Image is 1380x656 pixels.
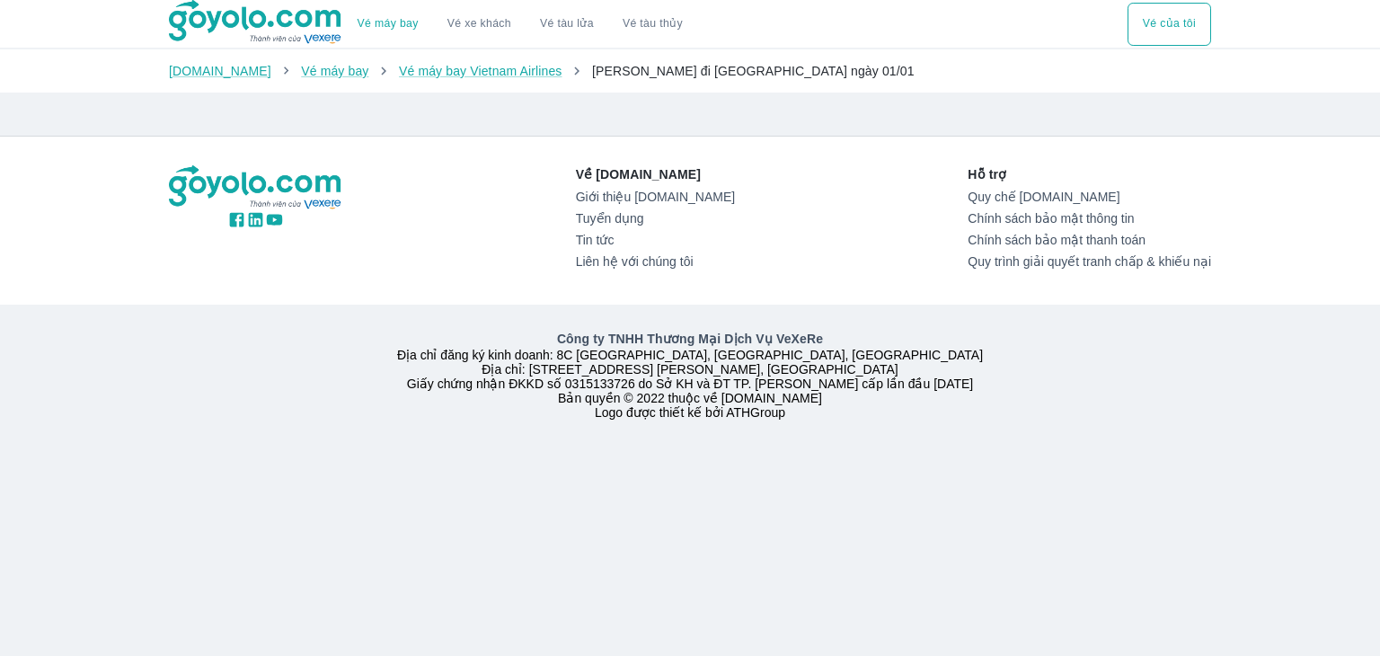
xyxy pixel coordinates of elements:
[576,190,735,204] a: Giới thiệu [DOMAIN_NAME]
[576,211,735,226] a: Tuyển dụng
[576,233,735,247] a: Tin tức
[576,254,735,269] a: Liên hệ với chúng tôi
[399,64,562,78] a: Vé máy bay Vietnam Airlines
[169,165,343,210] img: logo
[358,17,419,31] a: Vé máy bay
[172,330,1207,348] p: Công ty TNHH Thương Mại Dịch Vụ VeXeRe
[158,330,1222,420] div: Địa chỉ đăng ký kinh doanh: 8C [GEOGRAPHIC_DATA], [GEOGRAPHIC_DATA], [GEOGRAPHIC_DATA] Địa chỉ: [...
[968,190,1211,204] a: Quy chế [DOMAIN_NAME]
[968,211,1211,226] a: Chính sách bảo mật thông tin
[343,3,697,46] div: choose transportation mode
[526,3,608,46] a: Vé tàu lửa
[169,62,1211,80] nav: breadcrumb
[592,64,915,78] span: [PERSON_NAME] đi [GEOGRAPHIC_DATA] ngày 01/01
[447,17,511,31] a: Vé xe khách
[301,64,368,78] a: Vé máy bay
[968,233,1211,247] a: Chính sách bảo mật thanh toán
[1128,3,1211,46] button: Vé của tôi
[968,165,1211,183] p: Hỗ trợ
[1128,3,1211,46] div: choose transportation mode
[968,254,1211,269] a: Quy trình giải quyết tranh chấp & khiếu nại
[608,3,697,46] button: Vé tàu thủy
[576,165,735,183] p: Về [DOMAIN_NAME]
[169,64,271,78] a: [DOMAIN_NAME]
